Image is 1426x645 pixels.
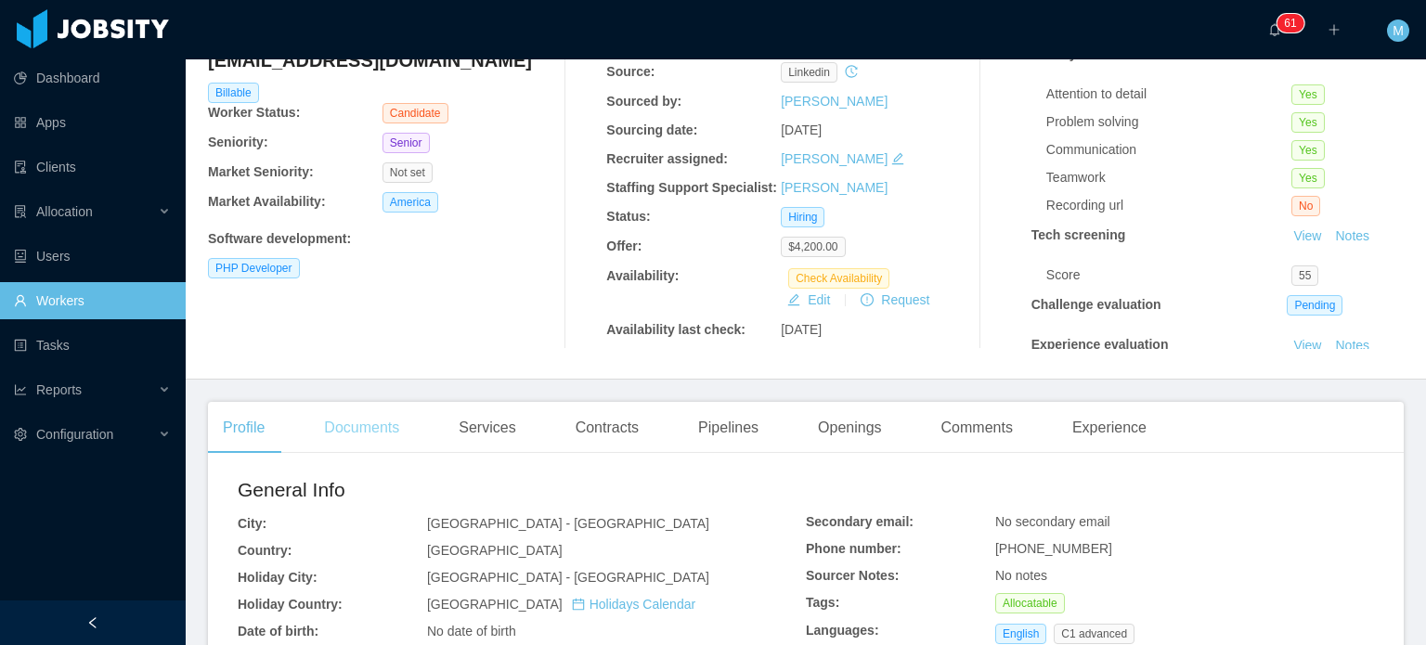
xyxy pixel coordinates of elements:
[36,427,113,442] span: Configuration
[427,516,709,531] span: [GEOGRAPHIC_DATA] - [GEOGRAPHIC_DATA]
[208,258,300,278] span: PHP Developer
[995,593,1065,613] span: Allocatable
[427,570,709,585] span: [GEOGRAPHIC_DATA] - [GEOGRAPHIC_DATA]
[606,239,642,253] b: Offer:
[208,105,300,120] b: Worker Status:
[781,322,822,337] span: [DATE]
[14,282,171,319] a: icon: userWorkers
[14,428,27,441] i: icon: setting
[208,47,557,73] h4: [EMAIL_ADDRESS][DOMAIN_NAME]
[1291,112,1325,133] span: Yes
[806,623,879,638] b: Languages:
[1031,337,1169,352] strong: Experience evaluation
[1328,23,1341,36] i: icon: plus
[781,237,845,257] span: $4,200.00
[382,103,448,123] span: Candidate
[995,568,1047,583] span: No notes
[238,475,806,505] h2: General Info
[1277,14,1303,32] sup: 61
[1054,624,1134,644] span: C1 advanced
[1046,140,1291,160] div: Communication
[995,624,1046,644] span: English
[781,151,888,166] a: [PERSON_NAME]
[444,402,530,454] div: Services
[1031,227,1126,242] strong: Tech screening
[845,65,858,78] i: icon: history
[572,597,695,612] a: icon: calendarHolidays Calendar
[14,383,27,396] i: icon: line-chart
[36,204,93,219] span: Allocation
[238,597,343,612] b: Holiday Country:
[1291,84,1325,105] span: Yes
[208,83,259,103] span: Billable
[238,516,266,531] b: City:
[927,402,1028,454] div: Comments
[309,402,414,454] div: Documents
[606,151,728,166] b: Recruiter assigned:
[208,164,314,179] b: Market Seniority:
[683,402,773,454] div: Pipelines
[995,514,1110,529] span: No secondary email
[14,148,171,186] a: icon: auditClients
[806,514,914,529] b: Secondary email:
[806,541,901,556] b: Phone number:
[1031,297,1161,312] strong: Challenge evaluation
[427,543,563,558] span: [GEOGRAPHIC_DATA]
[572,598,585,611] i: icon: calendar
[14,59,171,97] a: icon: pie-chartDashboard
[781,180,888,195] a: [PERSON_NAME]
[561,402,654,454] div: Contracts
[606,94,681,109] b: Sourced by:
[1290,14,1297,32] p: 1
[14,104,171,141] a: icon: appstoreApps
[382,133,430,153] span: Senior
[1328,335,1377,357] button: Notes
[606,268,679,283] b: Availability:
[1291,196,1320,216] span: No
[1046,265,1291,285] div: Score
[1284,14,1290,32] p: 6
[606,123,697,137] b: Sourcing date:
[803,402,897,454] div: Openings
[1287,295,1342,316] span: Pending
[780,289,837,311] button: icon: editEdit
[1057,402,1161,454] div: Experience
[1046,196,1291,215] div: Recording url
[382,192,438,213] span: America
[1031,46,1137,61] strong: Jobsity interview
[995,541,1112,556] span: [PHONE_NUMBER]
[382,162,433,183] span: Not set
[36,382,82,397] span: Reports
[238,570,318,585] b: Holiday City:
[208,194,326,209] b: Market Availability:
[781,123,822,137] span: [DATE]
[806,595,839,610] b: Tags:
[1287,338,1328,353] a: View
[208,135,268,149] b: Seniority:
[606,322,745,337] b: Availability last check:
[1268,23,1281,36] i: icon: bell
[781,62,837,83] span: linkedin
[1287,228,1328,243] a: View
[1393,19,1404,42] span: M
[427,597,695,612] span: [GEOGRAPHIC_DATA]
[238,543,292,558] b: Country:
[14,205,27,218] i: icon: solution
[606,180,777,195] b: Staffing Support Specialist:
[208,231,351,246] b: Software development :
[1046,112,1291,132] div: Problem solving
[781,207,824,227] span: Hiring
[891,152,904,165] i: icon: edit
[606,209,650,224] b: Status:
[1291,265,1318,286] span: 55
[427,624,516,639] span: No date of birth
[1291,140,1325,161] span: Yes
[1291,168,1325,188] span: Yes
[853,289,937,311] button: icon: exclamation-circleRequest
[14,238,171,275] a: icon: robotUsers
[781,94,888,109] a: [PERSON_NAME]
[1046,84,1291,104] div: Attention to detail
[1046,168,1291,187] div: Teamwork
[208,402,279,454] div: Profile
[238,624,318,639] b: Date of birth:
